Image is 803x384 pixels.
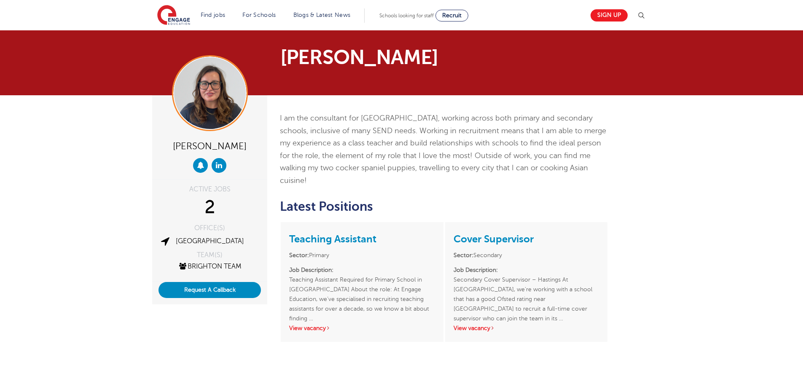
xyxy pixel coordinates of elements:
[178,263,242,270] a: Brighton Team
[280,47,481,67] h1: [PERSON_NAME]
[289,252,309,258] strong: Sector:
[158,252,261,258] div: TEAM(S)
[435,10,468,21] a: Recruit
[158,186,261,193] div: ACTIVE JOBS
[442,12,462,19] span: Recruit
[454,325,495,331] a: View vacancy
[158,225,261,231] div: OFFICE(S)
[289,250,435,260] li: Primary
[289,233,376,245] a: Teaching Assistant
[201,12,226,18] a: Find jobs
[242,12,276,18] a: For Schools
[289,267,333,273] strong: Job Description:
[591,9,628,21] a: Sign up
[454,250,599,260] li: Secondary
[280,199,608,214] h2: Latest Positions
[289,325,330,331] a: View vacancy
[379,13,434,19] span: Schools looking for staff
[293,12,351,18] a: Blogs & Latest News
[289,265,435,314] p: Teaching Assistant Required for Primary School in [GEOGRAPHIC_DATA] About the role: At Engage Edu...
[158,137,261,154] div: [PERSON_NAME]
[454,265,599,314] p: Secondary Cover Supervisor – Hastings At [GEOGRAPHIC_DATA], we’re working with a school that has ...
[158,197,261,218] div: 2
[454,233,534,245] a: Cover Supervisor
[280,112,608,187] p: I am the consultant for [GEOGRAPHIC_DATA], working across both primary and secondary schools, inc...
[454,267,498,273] strong: Job Description:
[157,5,190,26] img: Engage Education
[158,282,261,298] button: Request A Callback
[176,237,244,245] a: [GEOGRAPHIC_DATA]
[454,252,473,258] strong: Sector:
